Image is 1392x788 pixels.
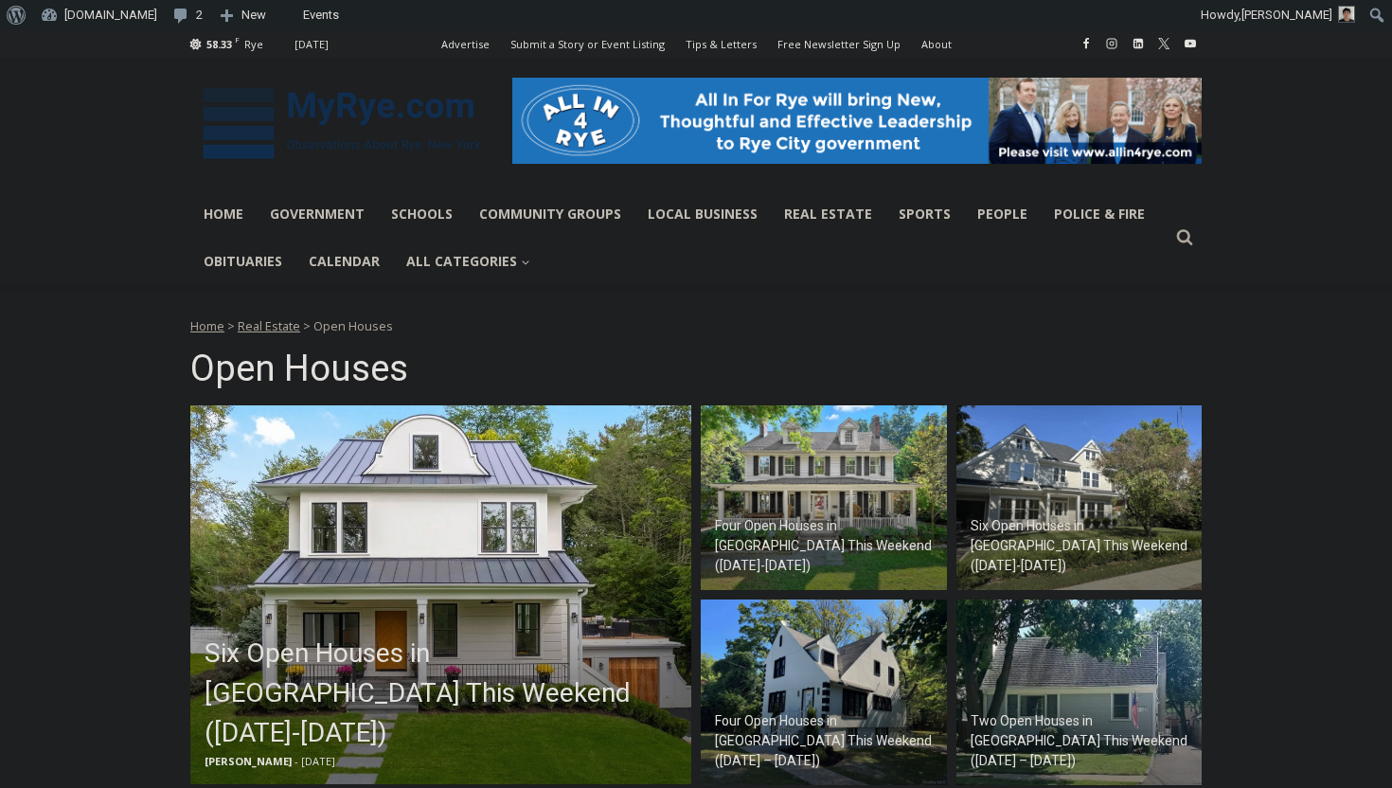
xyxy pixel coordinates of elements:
[634,190,771,238] a: Local Business
[294,754,298,768] span: -
[885,190,964,238] a: Sports
[190,238,295,285] a: Obituaries
[675,30,767,58] a: Tips & Letters
[1041,190,1158,238] a: Police & Fire
[190,316,1202,335] nav: Breadcrumbs
[701,405,947,591] img: 14 Mendota Avenue, Rye
[257,190,378,238] a: Government
[227,317,235,334] span: >
[190,405,691,784] img: 3 Overdale Road, Rye
[500,30,675,58] a: Submit a Story or Event Listing
[971,516,1198,576] h2: Six Open Houses in [GEOGRAPHIC_DATA] This Weekend ([DATE]-[DATE])
[911,30,962,58] a: About
[1075,32,1098,55] a: Facebook
[205,754,292,768] span: [PERSON_NAME]
[956,405,1203,591] img: 76 Glen Oaks Drive, Rye
[701,600,947,785] img: 506 Midland Avenue, Rye
[964,190,1041,238] a: People
[190,405,691,784] a: Six Open Houses in [GEOGRAPHIC_DATA] This Weekend ([DATE]-[DATE]) [PERSON_NAME] - [DATE]
[301,754,335,768] span: [DATE]
[1241,8,1332,22] span: [PERSON_NAME]
[205,634,687,753] h2: Six Open Houses in [GEOGRAPHIC_DATA] This Weekend ([DATE]-[DATE])
[295,238,393,285] a: Calendar
[244,36,263,53] div: Rye
[971,711,1198,771] h2: Two Open Houses in [GEOGRAPHIC_DATA] This Weekend ([DATE] – [DATE])
[406,251,530,272] span: All Categories
[313,317,393,334] span: Open Houses
[701,405,947,591] a: Four Open Houses in [GEOGRAPHIC_DATA] This Weekend ([DATE]-[DATE])
[1338,6,1355,23] img: Patel, Devan - bio cropped 200x200
[1127,32,1150,55] a: Linkedin
[190,75,493,173] img: MyRye.com
[701,600,947,785] a: Four Open Houses in [GEOGRAPHIC_DATA] This Weekend ([DATE] – [DATE])
[956,600,1203,785] img: 134-136 Dearborn Avenue
[1179,32,1202,55] a: YouTube
[1100,32,1123,55] a: Instagram
[303,317,311,334] span: >
[190,317,224,334] a: Home
[431,30,962,58] nav: Secondary Navigation
[190,190,257,238] a: Home
[190,348,1202,391] h1: Open Houses
[956,600,1203,785] a: Two Open Houses in [GEOGRAPHIC_DATA] This Weekend ([DATE] – [DATE])
[206,37,232,51] span: 58.33
[956,405,1203,591] a: Six Open Houses in [GEOGRAPHIC_DATA] This Weekend ([DATE]-[DATE])
[1168,221,1202,255] button: View Search Form
[715,516,942,576] h2: Four Open Houses in [GEOGRAPHIC_DATA] This Weekend ([DATE]-[DATE])
[771,190,885,238] a: Real Estate
[190,190,1168,286] nav: Primary Navigation
[378,190,466,238] a: Schools
[715,711,942,771] h2: Four Open Houses in [GEOGRAPHIC_DATA] This Weekend ([DATE] – [DATE])
[431,30,500,58] a: Advertise
[1152,32,1175,55] a: X
[238,317,300,334] a: Real Estate
[767,30,911,58] a: Free Newsletter Sign Up
[294,36,329,53] div: [DATE]
[466,190,634,238] a: Community Groups
[512,78,1202,163] img: All in for Rye
[393,238,544,285] a: All Categories
[235,34,240,45] span: F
